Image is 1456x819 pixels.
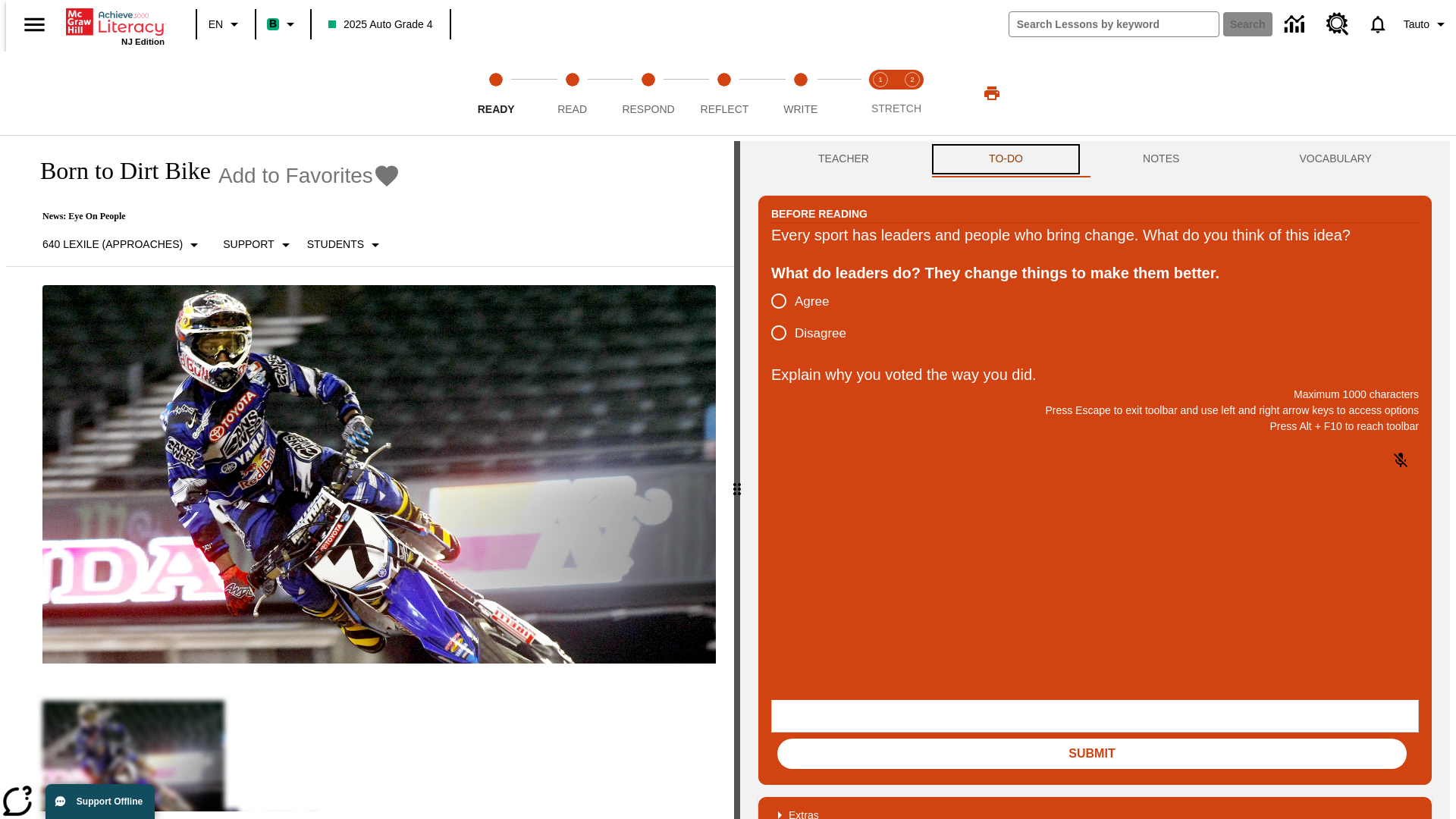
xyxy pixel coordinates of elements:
div: Instructional Panel Tabs [758,141,1432,177]
div: activity [740,141,1450,819]
p: Students [307,237,364,253]
button: Language: EN, Select a language [202,11,250,38]
p: Support [223,237,274,253]
span: Tauto [1404,17,1429,33]
span: 2025 Auto Grade 4 [328,17,433,33]
a: Data Center [1276,4,1317,45]
button: Support Offline [45,784,155,819]
p: Press Alt + F10 to reach toolbar [771,419,1419,435]
button: Scaffolds, Support [217,231,300,259]
button: Respond step 3 of 5 [604,52,692,135]
h1: Born to Dirt Bike [24,157,211,185]
div: poll [771,285,858,349]
text: 2 [910,76,914,83]
div: What do leaders do? They change things to make them better. [771,261,1419,285]
button: Boost Class color is mint green. Change class color [261,11,306,38]
span: Support Offline [77,796,143,807]
span: Read [557,103,587,115]
span: STRETCH [871,102,921,115]
p: Explain why you voted the way you did. [771,362,1419,387]
div: Press Enter or Spacebar and then press right and left arrow keys to move the slider [734,141,740,819]
input: search field [1009,12,1219,36]
div: Home [66,5,165,46]
button: Click to activate and allow voice recognition [1382,442,1419,479]
span: EN [209,17,223,33]
button: Teacher [758,141,929,177]
button: Add to Favorites - Born to Dirt Bike [218,162,400,189]
img: Motocross racer James Stewart flies through the air on his dirt bike. [42,285,716,664]
a: Notifications [1358,5,1398,44]
button: Stretch Respond step 2 of 2 [890,52,934,135]
button: Write step 5 of 5 [757,52,845,135]
button: Select Student [301,231,391,259]
span: Write [783,103,817,115]
button: Print [968,80,1016,107]
button: NOTES [1083,141,1239,177]
button: Open side menu [12,2,57,47]
button: Submit [777,739,1407,769]
button: Select Lexile, 640 Lexile (Approaches) [36,231,209,259]
button: VOCABULARY [1239,141,1432,177]
body: Explain why you voted the way you did. Maximum 1000 characters Press Alt + F10 to reach toolbar P... [6,12,221,26]
p: Maximum 1000 characters [771,387,1419,403]
button: Stretch Read step 1 of 2 [858,52,902,135]
span: Ready [478,103,515,115]
button: Reflect step 4 of 5 [680,52,768,135]
span: B [269,14,277,33]
span: Disagree [795,324,846,344]
span: Agree [795,292,829,312]
span: NJ Edition [121,37,165,46]
p: News: Eye On People [24,211,400,222]
button: Profile/Settings [1398,11,1456,38]
button: TO-DO [929,141,1083,177]
p: Press Escape to exit toolbar and use left and right arrow keys to access options [771,403,1419,419]
span: Reflect [701,103,749,115]
text: 1 [878,76,882,83]
span: Respond [622,103,674,115]
span: Add to Favorites [218,164,373,188]
h2: Before Reading [771,206,868,222]
button: Read step 2 of 5 [528,52,616,135]
button: Ready step 1 of 5 [452,52,540,135]
p: 640 Lexile (Approaches) [42,237,183,253]
div: Every sport has leaders and people who bring change. What do you think of this idea? [771,223,1419,247]
div: reading [6,141,734,811]
a: Resource Center, Will open in new tab [1317,4,1358,45]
